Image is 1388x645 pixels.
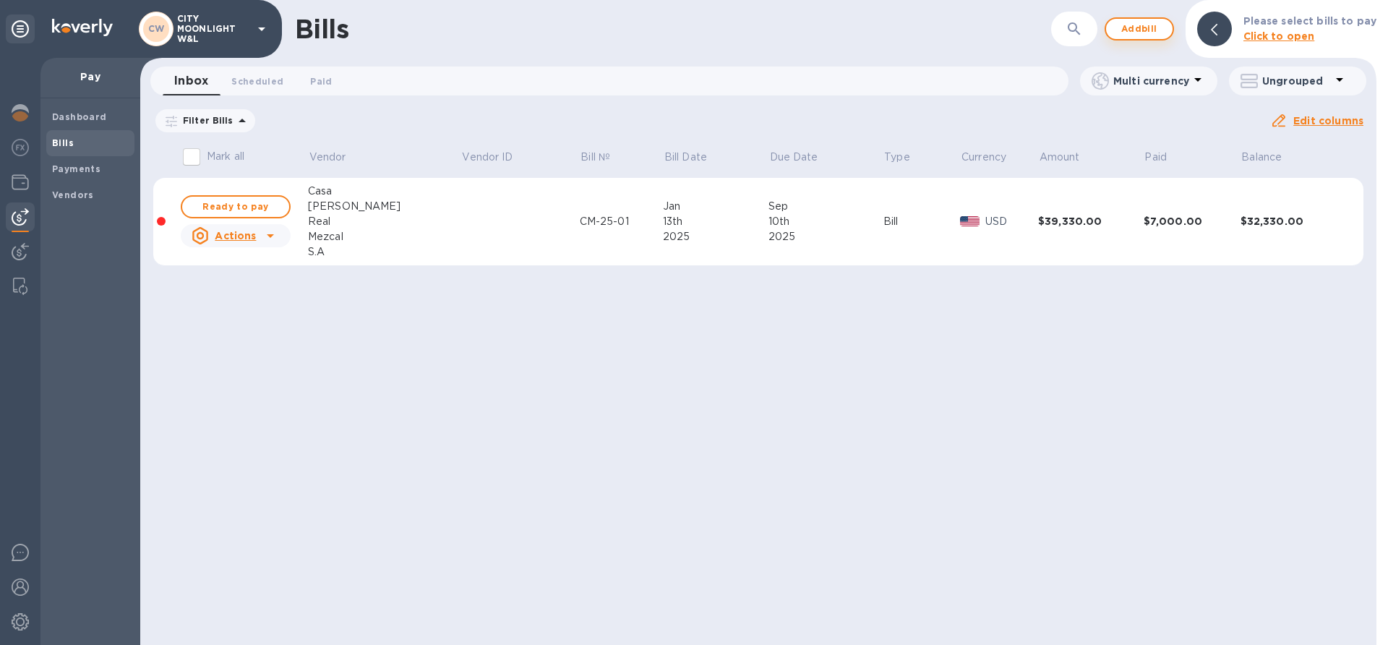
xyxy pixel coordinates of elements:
[770,150,818,165] p: Due Date
[664,150,726,165] span: Bill Date
[181,195,291,218] button: Ready to pay
[1293,115,1363,127] u: Edit columns
[1262,74,1331,88] p: Ungrouped
[883,214,961,229] div: Bill
[1040,150,1099,165] span: Amount
[1144,150,1167,165] p: Paid
[770,150,837,165] span: Due Date
[52,19,113,36] img: Logo
[664,150,707,165] p: Bill Date
[768,199,883,214] div: Sep
[52,137,74,148] b: Bills
[663,199,768,214] div: Jan
[309,150,346,165] p: Vendor
[462,150,513,165] p: Vendor ID
[581,150,610,165] p: Bill №
[177,114,234,127] p: Filter Bills
[663,229,768,244] div: 2025
[768,229,883,244] div: 2025
[1243,30,1315,42] b: Click to open
[580,214,663,229] div: CM-25-01
[961,150,1006,165] p: Currency
[215,230,256,242] u: Actions
[1040,150,1080,165] p: Amount
[12,139,29,156] img: Foreign exchange
[985,214,1038,229] p: USD
[960,216,980,226] img: USD
[581,150,629,165] span: Bill №
[52,163,100,174] b: Payments
[884,150,929,165] span: Type
[308,199,461,214] div: [PERSON_NAME]
[52,189,94,200] b: Vendors
[309,150,365,165] span: Vendor
[1144,150,1186,165] span: Paid
[12,174,29,191] img: Wallets
[462,150,531,165] span: Vendor ID
[308,184,461,199] div: Casa
[174,71,208,91] span: Inbox
[295,14,348,44] h1: Bills
[1105,17,1174,40] button: Addbill
[884,150,910,165] p: Type
[1118,20,1161,38] span: Add bill
[52,69,129,84] p: Pay
[231,74,283,89] span: Scheduled
[177,14,249,44] p: CITY MOONLIGHT W&L
[1144,214,1241,228] div: $7,000.00
[148,23,165,34] b: CW
[308,229,461,244] div: Mezcal
[1241,214,1345,228] div: $32,330.00
[1113,74,1189,88] p: Multi currency
[1038,214,1144,228] div: $39,330.00
[207,149,244,164] p: Mark all
[308,244,461,260] div: S.A
[663,214,768,229] div: 13th
[52,111,107,122] b: Dashboard
[1241,150,1301,165] span: Balance
[194,198,278,215] span: Ready to pay
[310,74,332,89] span: Paid
[1243,15,1376,27] b: Please select bills to pay
[6,14,35,43] div: Unpin categories
[308,214,461,229] div: Real
[1241,150,1282,165] p: Balance
[768,214,883,229] div: 10th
